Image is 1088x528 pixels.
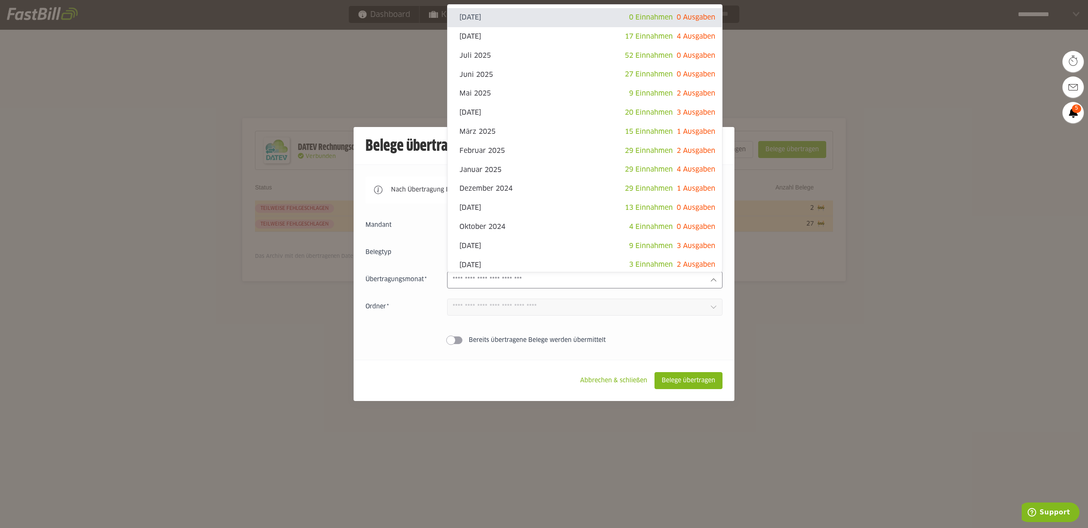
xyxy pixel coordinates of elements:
[629,14,673,21] span: 0 Einnahmen
[365,336,722,344] sl-switch: Bereits übertragene Belege werden übermittelt
[677,261,715,268] span: 2 Ausgaben
[625,185,673,192] span: 29 Einnahmen
[677,243,715,249] span: 3 Ausgaben
[448,46,722,65] sl-option: Juli 2025
[625,71,673,78] span: 27 Einnahmen
[1022,503,1079,524] iframe: Öffnet ein Widget, in dem Sie weitere Informationen finden
[448,65,722,84] sl-option: Juni 2025
[677,128,715,135] span: 1 Ausgaben
[629,261,673,268] span: 3 Einnahmen
[677,109,715,116] span: 3 Ausgaben
[654,372,722,389] sl-button: Belege übertragen
[677,223,715,230] span: 0 Ausgaben
[625,33,673,40] span: 17 Einnahmen
[448,237,722,256] sl-option: [DATE]
[677,204,715,211] span: 0 Ausgaben
[625,128,673,135] span: 15 Einnahmen
[677,166,715,173] span: 4 Ausgaben
[629,90,673,97] span: 9 Einnahmen
[448,217,722,237] sl-option: Oktober 2024
[448,27,722,46] sl-option: [DATE]
[1062,102,1084,123] a: 5
[677,71,715,78] span: 0 Ausgaben
[448,8,722,27] sl-option: [DATE]
[448,122,722,141] sl-option: März 2025
[625,166,673,173] span: 29 Einnahmen
[625,109,673,116] span: 20 Einnahmen
[625,147,673,154] span: 29 Einnahmen
[1072,104,1081,113] span: 5
[677,90,715,97] span: 2 Ausgaben
[629,223,673,230] span: 4 Einnahmen
[677,14,715,21] span: 0 Ausgaben
[448,179,722,198] sl-option: Dezember 2024
[448,198,722,217] sl-option: [DATE]
[448,84,722,103] sl-option: Mai 2025
[677,33,715,40] span: 4 Ausgaben
[677,52,715,59] span: 0 Ausgaben
[677,185,715,192] span: 1 Ausgaben
[629,243,673,249] span: 9 Einnahmen
[448,103,722,122] sl-option: [DATE]
[573,372,654,389] sl-button: Abbrechen & schließen
[625,52,673,59] span: 52 Einnahmen
[448,141,722,161] sl-option: Februar 2025
[448,160,722,179] sl-option: Januar 2025
[448,255,722,274] sl-option: [DATE]
[625,204,673,211] span: 13 Einnahmen
[677,147,715,154] span: 2 Ausgaben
